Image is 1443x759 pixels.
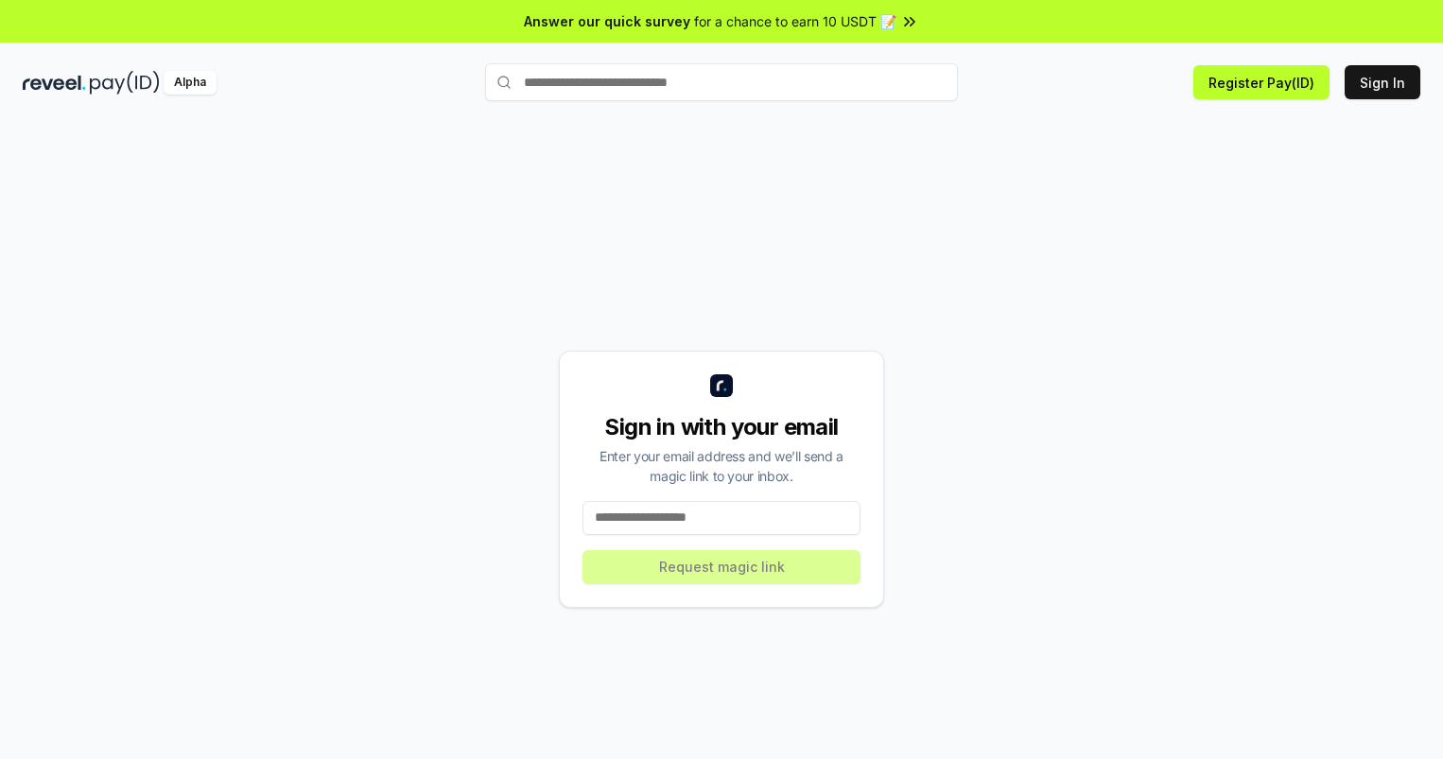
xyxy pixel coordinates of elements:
div: Alpha [164,71,217,95]
div: Sign in with your email [582,412,861,442]
img: reveel_dark [23,71,86,95]
img: logo_small [710,374,733,397]
button: Register Pay(ID) [1193,65,1330,99]
span: Answer our quick survey [524,11,690,31]
span: for a chance to earn 10 USDT 📝 [694,11,896,31]
button: Sign In [1345,65,1420,99]
div: Enter your email address and we’ll send a magic link to your inbox. [582,446,861,486]
img: pay_id [90,71,160,95]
